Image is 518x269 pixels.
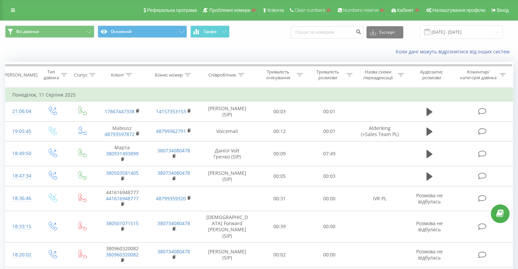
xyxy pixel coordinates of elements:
td: 07:49 [304,141,354,166]
td: Понеділок, 11 Серпня 2025 [5,88,513,102]
span: Реферальна програма [147,7,197,13]
span: Розмова не відбулась [416,192,443,205]
td: 441616948777 [96,186,148,211]
span: Кабінет [397,7,414,13]
a: Коли дані можуть відрізнятися вiд інших систем [396,48,513,55]
td: Voicemail [200,121,255,141]
td: 00:02 [255,242,304,267]
div: 19:05:45 [12,125,30,138]
div: 18:20:02 [12,248,30,262]
div: 18:47:34 [12,169,30,183]
td: [PERSON_NAME] (SIP) [200,242,255,267]
button: Основний [98,26,187,38]
div: Статус [74,72,88,78]
a: 380734080478 [157,170,190,176]
span: Clear numbers [295,7,325,13]
td: 00:03 [255,102,304,121]
a: 380734080478 [157,248,190,255]
a: 380734080478 [157,147,190,154]
a: 48799359320 [156,195,186,202]
a: 17867447338 [105,108,135,115]
a: 14157353153 [156,108,186,115]
span: Налаштування профілю [432,7,485,13]
td: [PERSON_NAME] (SIP) [200,102,255,121]
td: Mateusz [96,121,148,141]
div: Коментар/категорія дзвінка [458,69,498,81]
a: 380503581405 [106,170,139,176]
input: Пошук за номером [291,26,363,38]
div: Співробітник [208,72,236,78]
span: Розмова не відбулась [416,248,443,261]
div: [PERSON_NAME] [3,72,37,78]
td: [DEMOGRAPHIC_DATA] Forward [PERSON_NAME] (SIP) [200,211,255,242]
a: 48793597872 [105,131,135,137]
td: Марта [96,141,148,166]
td: 00:03 [304,166,354,186]
div: 18:33:15 [12,220,30,233]
div: 21:06:04 [12,105,30,118]
div: Тривалість розмови [311,69,345,81]
td: Alderking (+Sales Team PL) [354,121,405,141]
span: Клієнти [267,7,284,13]
a: 441616948777 [106,195,139,202]
td: 00:31 [255,186,304,211]
span: Проблемні номери [209,7,250,13]
td: 00:12 [255,121,304,141]
td: Данііл Volt Гречко (SIP) [200,141,255,166]
a: 380931493899 [106,150,139,157]
div: Клієнт [111,72,124,78]
div: Бізнес номер [155,72,183,78]
span: Numbers reserve [343,7,379,13]
td: 00:09 [255,141,304,166]
div: Тип дзвінка [43,69,59,81]
div: Аудіозапис розмови [412,69,452,81]
td: [PERSON_NAME] (SIP) [200,166,255,186]
a: 48799362791 [156,128,186,134]
td: 380960320082 [96,242,148,267]
td: 00:00 [304,242,354,267]
span: Розмова не відбулась [416,220,443,233]
span: Графік [204,29,217,34]
div: 18:36:46 [12,192,30,205]
td: 00:01 [304,121,354,141]
td: 00:00 [304,211,354,242]
button: Всі дзвінки [5,26,94,38]
div: 18:49:50 [12,147,30,160]
td: IVR PL [354,186,405,211]
span: Всі дзвінки [16,29,39,34]
td: 00:00 [304,186,354,211]
td: 00:01 [304,102,354,121]
button: Експорт [366,26,403,38]
button: Графік [190,26,230,38]
span: Вихід [497,7,509,13]
div: Тривалість очікування [261,69,295,81]
a: 380501071515 [106,220,139,226]
td: 00:05 [255,166,304,186]
a: 380734080478 [157,220,190,226]
a: 380960320082 [106,251,139,258]
div: Назва схеми переадресації [360,69,396,81]
td: 00:39 [255,211,304,242]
